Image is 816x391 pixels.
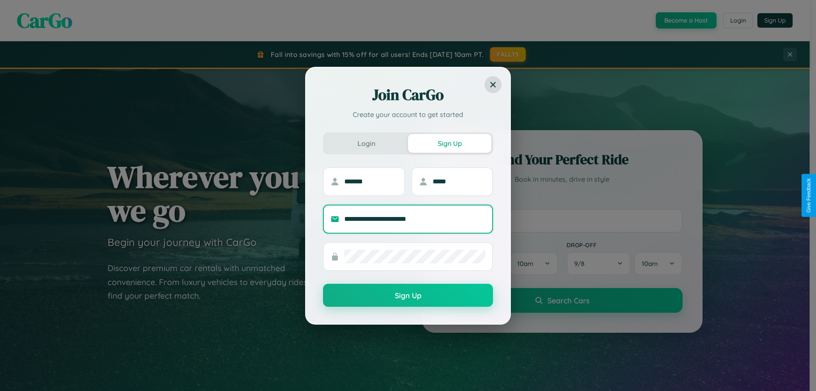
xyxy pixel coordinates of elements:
button: Sign Up [408,134,491,153]
p: Create your account to get started [323,109,493,120]
h2: Join CarGo [323,85,493,105]
button: Login [325,134,408,153]
div: Give Feedback [806,178,812,213]
button: Sign Up [323,284,493,307]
